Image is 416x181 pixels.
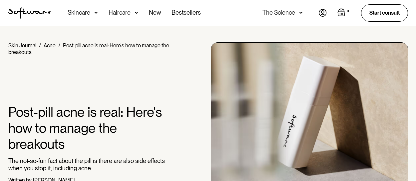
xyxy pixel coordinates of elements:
[337,8,350,18] a: Open empty cart
[58,42,60,49] div: /
[361,4,408,21] a: Start consult
[8,157,172,172] p: The not-so-fun fact about the pill is there are also side effects when you stop it, including acne.
[135,9,138,16] img: arrow down
[109,9,131,16] div: Haircare
[94,9,98,16] img: arrow down
[8,42,36,49] a: Skin Journal
[44,42,56,49] a: Acne
[8,7,52,19] img: Software Logo
[68,9,90,16] div: Skincare
[345,8,350,14] div: 0
[8,7,52,19] a: home
[39,42,41,49] div: /
[8,104,172,152] h1: Post-pill acne is real: Here's how to manage the breakouts
[8,42,169,55] div: Post-pill acne is real: Here's how to manage the breakouts
[262,9,295,16] div: The Science
[299,9,303,16] img: arrow down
